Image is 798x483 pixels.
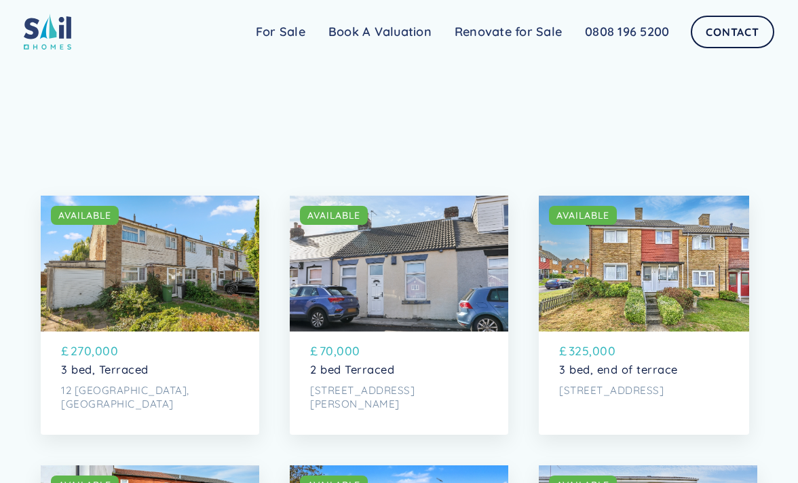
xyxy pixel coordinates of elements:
[691,16,774,48] a: Contact
[61,384,239,411] p: 12 [GEOGRAPHIC_DATA], [GEOGRAPHIC_DATA]
[307,209,360,222] div: AVAILABLE
[310,384,488,411] p: [STREET_ADDRESS][PERSON_NAME]
[71,342,119,359] p: 270,000
[539,196,749,435] a: AVAILABLE£325,0003 bed, end of terrace[STREET_ADDRESS]
[559,363,729,377] p: 3 bed, end of terrace
[24,14,71,50] img: sail home logo colored
[310,363,488,377] p: 2 bed Terraced
[41,196,259,435] a: AVAILABLE£270,0003 bed, Terraced12 [GEOGRAPHIC_DATA], [GEOGRAPHIC_DATA]
[244,18,317,46] a: For Sale
[58,209,111,222] div: AVAILABLE
[317,18,443,46] a: Book A Valuation
[569,342,616,359] p: 325,000
[573,18,681,46] a: 0808 196 5200
[556,209,609,222] div: AVAILABLE
[61,342,69,359] p: £
[61,363,239,377] p: 3 bed, Terraced
[320,342,360,359] p: 70,000
[290,196,508,435] a: AVAILABLE£70,0002 bed Terraced[STREET_ADDRESS][PERSON_NAME]
[310,342,318,359] p: £
[559,342,567,359] p: £
[443,18,573,46] a: Renovate for Sale
[559,384,729,397] p: [STREET_ADDRESS]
